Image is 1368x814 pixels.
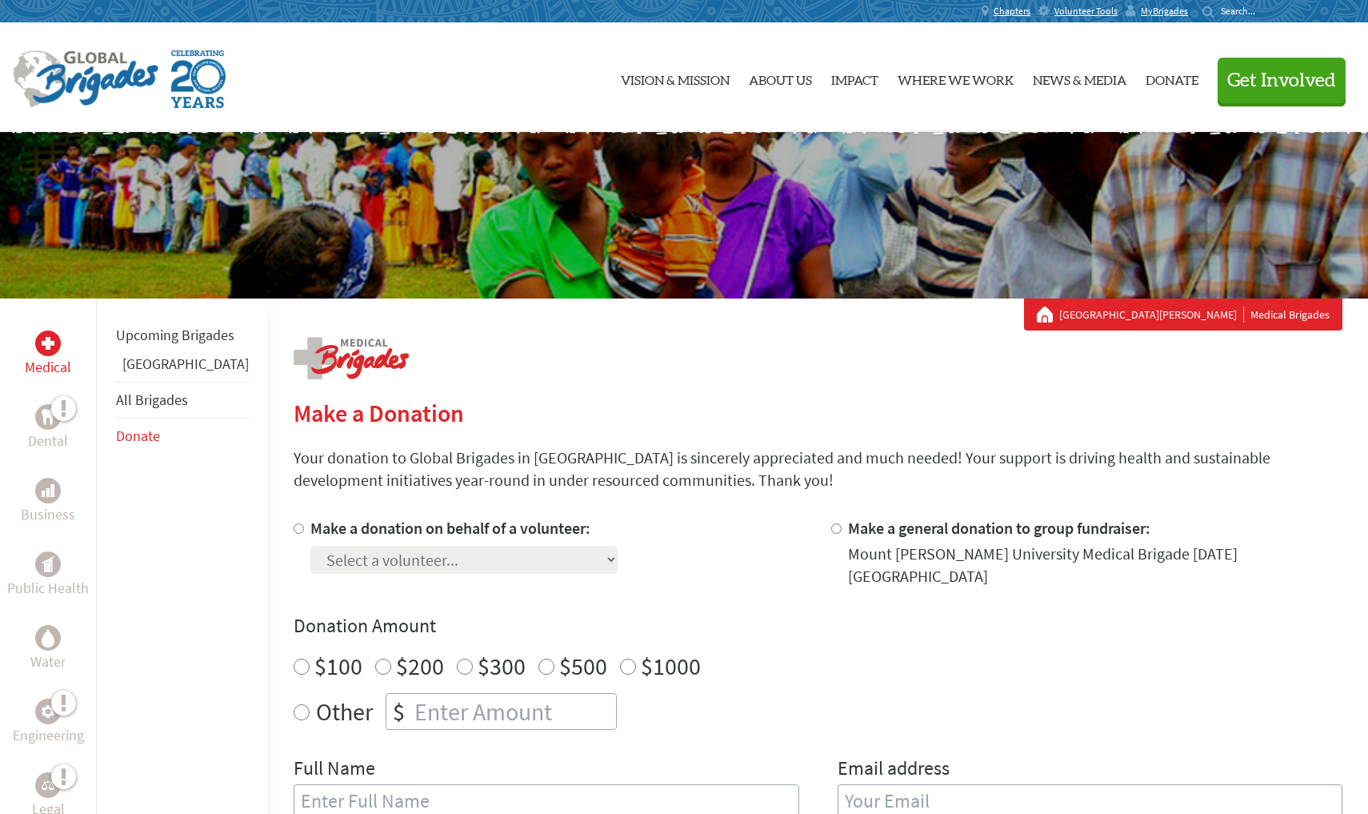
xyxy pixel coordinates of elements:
[35,772,61,798] div: Legal Empowerment
[116,382,249,419] li: All Brigades
[316,693,373,730] label: Other
[1146,36,1198,119] a: Donate
[35,331,61,356] div: Medical
[1218,58,1346,103] button: Get Involved
[314,651,362,681] label: $100
[294,613,1342,639] h4: Donation Amount
[7,577,89,599] p: Public Health
[411,694,616,729] input: Enter Amount
[7,551,89,599] a: Public HealthPublic Health
[116,326,234,344] a: Upcoming Brigades
[838,756,950,784] label: Email address
[13,724,84,747] p: Engineering
[42,780,54,790] img: Legal Empowerment
[21,503,75,526] p: Business
[21,478,75,526] a: BusinessBusiness
[35,478,61,503] div: Business
[478,651,526,681] label: $300
[1141,5,1188,18] span: MyBrigades
[116,391,188,409] a: All Brigades
[294,447,1342,491] p: Your donation to Global Brigades in [GEOGRAPHIC_DATA] is sincerely appreciated and much needed! Y...
[1059,307,1244,323] a: [GEOGRAPHIC_DATA][PERSON_NAME]
[42,705,54,718] img: Engineering
[122,355,249,373] a: [GEOGRAPHIC_DATA]
[749,36,812,119] a: About Us
[994,5,1030,18] span: Chapters
[28,404,68,452] a: DentalDental
[30,625,66,673] a: WaterWater
[396,651,444,681] label: $200
[898,36,1014,119] a: Where We Work
[294,399,1342,427] h2: Make a Donation
[13,50,158,108] img: Global Brigades Logo
[35,404,61,430] div: Dental
[171,50,226,108] img: Global Brigades Celebrating 20 Years
[42,337,54,350] img: Medical
[294,337,409,379] img: logo-medical.png
[42,556,54,572] img: Public Health
[30,651,66,673] p: Water
[559,651,607,681] label: $500
[310,518,590,538] label: Make a donation on behalf of a volunteer:
[35,699,61,724] div: Engineering
[42,409,54,424] img: Dental
[621,36,730,119] a: Vision & Mission
[1221,5,1266,17] input: Search...
[13,699,84,747] a: EngineeringEngineering
[831,36,878,119] a: Impact
[116,353,249,382] li: Guatemala
[116,419,249,454] li: Donate
[1037,307,1330,323] div: Medical Brigades
[386,694,411,729] div: $
[28,430,68,452] p: Dental
[294,756,375,784] label: Full Name
[1227,71,1336,90] span: Get Involved
[35,625,61,651] div: Water
[35,551,61,577] div: Public Health
[25,331,71,379] a: MedicalMedical
[116,318,249,353] li: Upcoming Brigades
[641,651,701,681] label: $1000
[116,427,160,445] a: Donate
[42,628,54,647] img: Water
[848,543,1343,587] div: Mount [PERSON_NAME] University Medical Brigade [DATE] [GEOGRAPHIC_DATA]
[1033,36,1126,119] a: News & Media
[848,518,1150,538] label: Make a general donation to group fundraiser:
[42,484,54,497] img: Business
[1054,5,1118,18] span: Volunteer Tools
[25,356,71,379] p: Medical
